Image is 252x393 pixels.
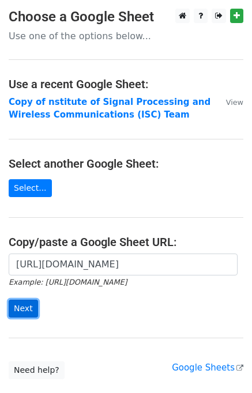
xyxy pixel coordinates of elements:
h3: Choose a Google Sheet [9,9,243,25]
a: Select... [9,179,52,197]
a: Need help? [9,361,65,379]
h4: Select another Google Sheet: [9,157,243,171]
h4: Use a recent Google Sheet: [9,77,243,91]
a: View [215,97,243,107]
input: Next [9,300,38,318]
a: Copy of nstitute of Signal Processing and Wireless Communications (ISC) Team [9,97,210,120]
p: Use one of the options below... [9,30,243,42]
input: Paste your Google Sheet URL here [9,254,238,275]
small: Example: [URL][DOMAIN_NAME] [9,278,127,286]
iframe: Chat Widget [194,338,252,393]
a: Google Sheets [172,362,243,373]
h4: Copy/paste a Google Sheet URL: [9,235,243,249]
small: View [226,98,243,107]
